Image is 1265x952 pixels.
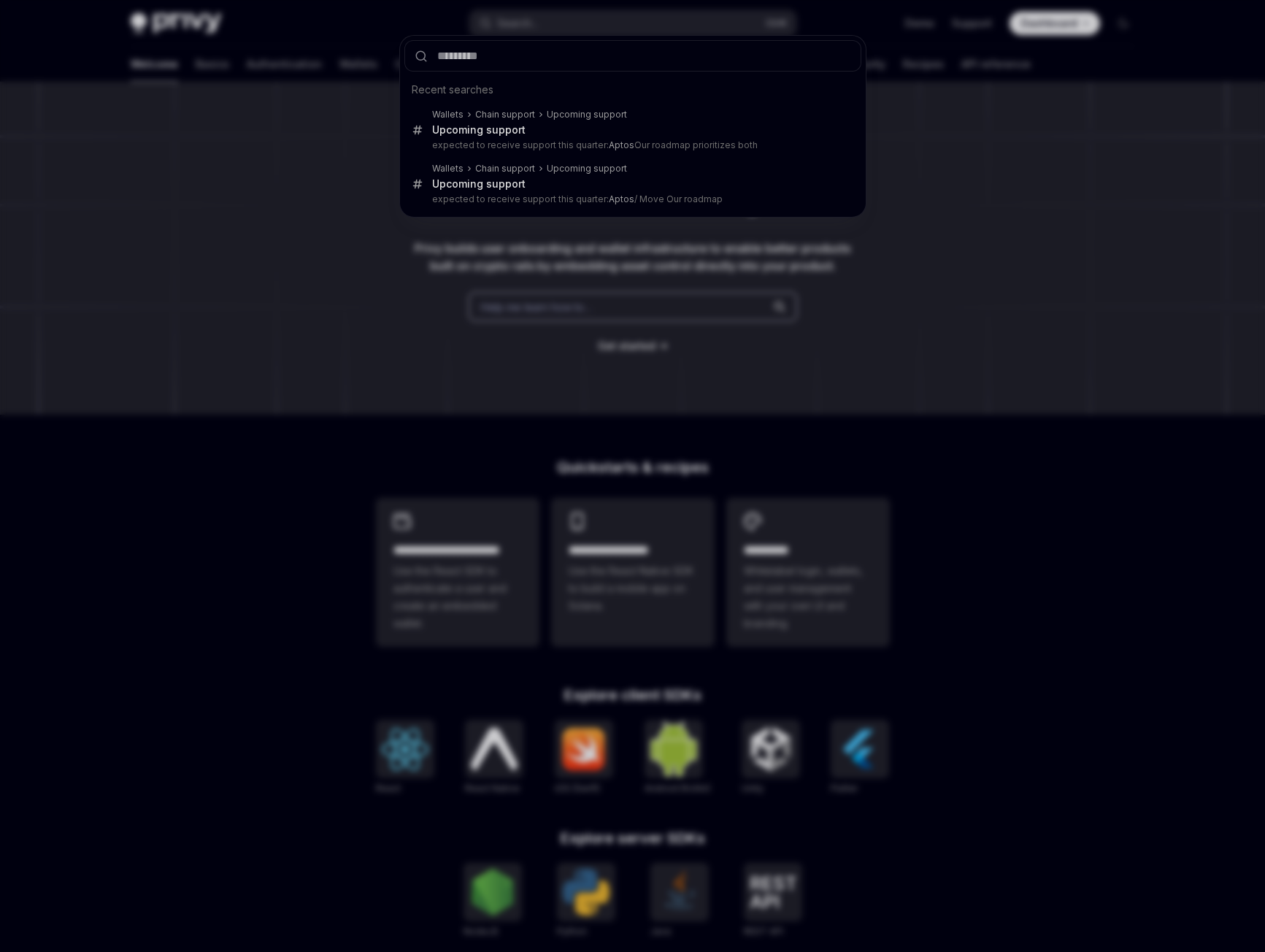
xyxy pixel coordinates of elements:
[547,163,627,174] div: Upcoming support
[432,109,464,120] div: Wallets
[432,139,831,151] p: expected to receive support this quarter: Our roadmap prioritizes both
[432,123,526,137] div: Upcoming support
[547,109,627,120] div: Upcoming support
[609,193,634,204] b: Aptos
[432,177,526,191] div: Upcoming support
[412,82,493,97] span: Recent searches
[475,109,535,120] div: Chain support
[432,193,831,205] p: expected to receive support this quarter: / Move Our roadmap
[432,163,464,174] div: Wallets
[475,163,535,174] div: Chain support
[609,139,634,150] b: Aptos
